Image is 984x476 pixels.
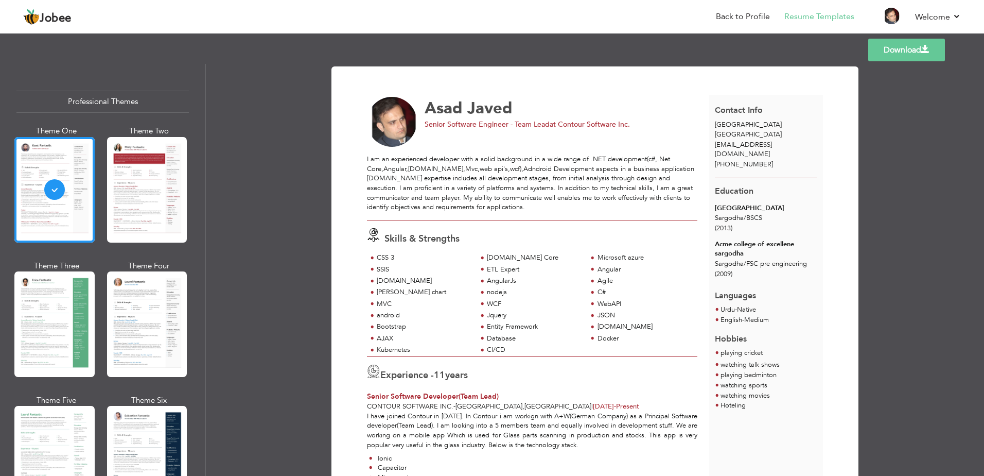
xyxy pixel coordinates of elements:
div: Acme college of excellene sargodha [715,240,817,259]
div: Docker [598,334,692,344]
label: years [434,369,468,382]
span: Contour Software Inc. [367,402,453,411]
div: JSON [598,311,692,320]
div: Entity Framework [487,322,581,332]
div: Theme One [16,126,97,137]
div: ETL Expert [487,265,581,275]
span: [GEOGRAPHIC_DATA] [715,120,782,129]
a: Welcome [915,11,961,23]
span: / [744,259,746,268]
span: Contact Info [715,105,763,116]
span: watching sports [721,381,767,390]
span: Skills & Strengths [384,232,460,245]
div: AJAX [377,334,471,344]
span: English [721,315,742,325]
div: [DOMAIN_NAME] [377,276,471,286]
div: Agile [598,276,692,286]
span: Languages [715,282,756,302]
span: Experience - [380,369,434,382]
span: [GEOGRAPHIC_DATA] [455,402,522,411]
div: [DOMAIN_NAME] [598,322,692,332]
span: - [742,315,744,325]
div: MVC [377,299,471,309]
img: jobee.io [23,9,40,25]
span: (2013) [715,224,732,233]
img: No image [367,97,417,147]
span: Jobee [40,13,72,24]
li: Medium [721,315,769,326]
div: android [377,311,471,320]
a: Back to Profile [716,11,770,23]
span: at Contour Software Inc. [550,120,630,129]
span: 11 [434,369,445,382]
div: CI/CD [487,345,581,355]
div: AngularJs [487,276,581,286]
div: Theme Four [109,261,189,271]
a: Resume Templates [784,11,854,23]
span: [PHONE_NUMBER] [715,160,773,169]
span: watching talk shows [721,360,780,369]
li: Capacitor [369,463,424,473]
div: Theme Two [109,126,189,137]
p: I am an experienced developer with a solid background in a wide range of .NET development(c#,.Net... [367,155,697,212]
span: Javed [467,97,513,119]
span: Hobbies [715,333,747,345]
li: Native [721,305,756,315]
div: Database [487,334,581,344]
a: Download [868,39,945,61]
span: Senior Software Engineer - Team Lead [425,120,550,129]
span: Hoteling [721,401,746,410]
span: - [735,305,737,314]
div: Kubernetes [377,345,471,355]
div: [PERSON_NAME] chart [377,287,471,297]
span: - [614,402,616,411]
span: - [453,402,455,411]
span: [DATE] [593,402,616,411]
span: Senior Software Developer(Team Lead) [367,392,499,401]
div: SSIS [377,265,471,275]
div: CSS 3 [377,253,471,263]
div: Professional Themes [16,91,189,113]
span: [GEOGRAPHIC_DATA] [524,402,591,411]
div: WCF [487,299,581,309]
span: Sargodha FSC pre engineering [715,259,807,268]
div: Angular [598,265,692,275]
div: WebAPI [598,299,692,309]
div: Microsoft azure [598,253,692,263]
span: watching movies [721,391,770,400]
div: Theme Five [16,395,97,406]
span: Education [715,185,753,197]
div: C# [598,287,692,297]
span: playing cricket [721,348,763,358]
span: (2009) [715,269,732,279]
span: | [591,402,593,411]
span: [GEOGRAPHIC_DATA] [715,130,782,139]
div: nodejs [487,287,581,297]
div: [DOMAIN_NAME] Core [487,253,581,263]
span: Urdu [721,305,735,314]
span: [EMAIL_ADDRESS][DOMAIN_NAME] [715,140,772,159]
span: Asad [425,97,463,119]
span: / [744,213,746,223]
div: Theme Three [16,261,97,271]
div: Theme Six [109,395,189,406]
span: playing bedminton [721,370,777,380]
a: Jobee [23,9,72,25]
div: Bootstrap [377,322,471,332]
div: [GEOGRAPHIC_DATA] [715,203,817,213]
span: , [522,402,524,411]
span: Sargodha BSCS [715,213,762,223]
span: Present [593,402,639,411]
li: Ionic [369,454,424,464]
div: Jquery [487,311,581,320]
img: Profile Img [883,8,900,24]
